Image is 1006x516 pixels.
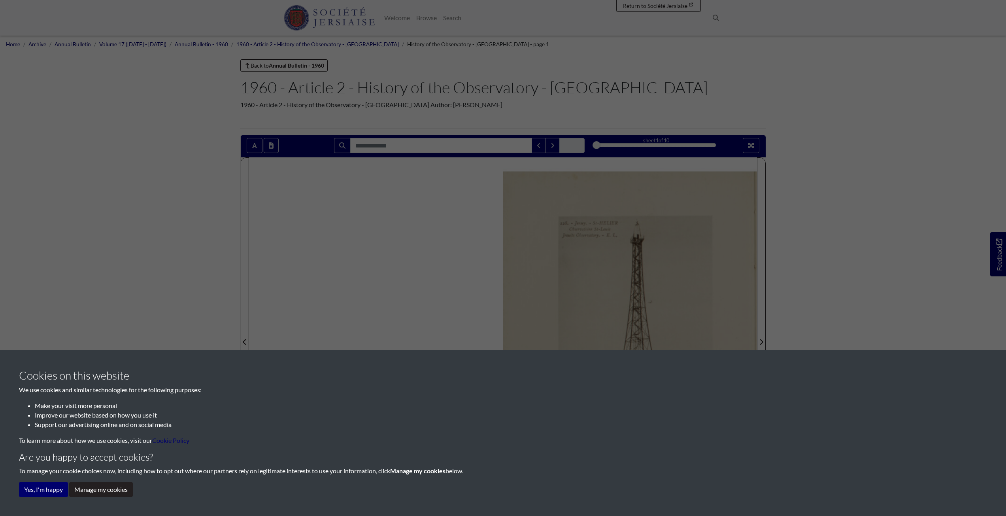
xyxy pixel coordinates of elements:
[19,369,987,382] h3: Cookies on this website
[152,437,189,444] a: learn more about cookies
[390,467,445,474] strong: Manage my cookies
[19,466,987,476] p: To manage your cookie choices now, including how to opt out where our partners rely on legitimate...
[19,436,987,445] p: To learn more about how we use cookies, visit our
[19,482,68,497] button: Yes, I'm happy
[19,452,987,463] h4: Are you happy to accept cookies?
[35,401,987,410] li: Make your visit more personal
[35,410,987,420] li: Improve our website based on how you use it
[35,420,987,429] li: Support our advertising online and on social media
[19,385,987,395] p: We use cookies and similar technologies for the following purposes:
[69,482,133,497] button: Manage my cookies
